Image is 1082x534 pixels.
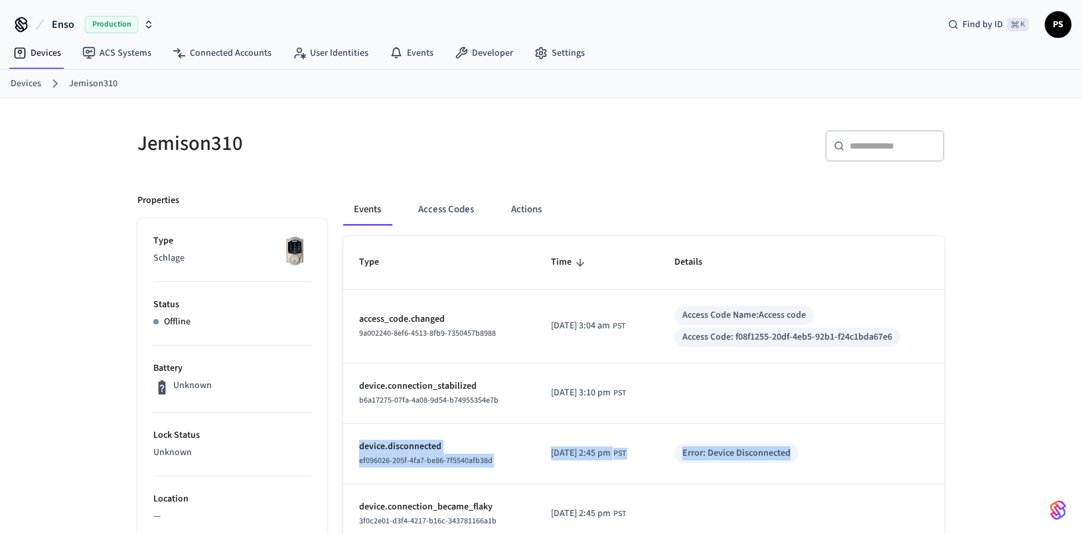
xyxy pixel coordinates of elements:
span: [DATE] 3:10 pm [551,386,611,400]
p: Status [153,298,311,312]
span: Find by ID [963,18,1003,31]
span: 9a002240-8ef6-4513-8fb9-7350457b8988 [359,328,496,339]
span: PST [613,387,626,399]
a: Connected Accounts [162,41,282,65]
button: Actions [501,194,552,226]
a: ACS Systems [72,41,162,65]
button: Events [343,194,392,226]
p: Schlage [153,251,311,265]
span: ef096026-205f-4fa7-be86-7f5540afb38d [359,455,493,466]
p: — [153,509,311,523]
div: Asia/Manila [551,507,626,521]
p: Unknown [153,446,311,460]
span: PS [1046,13,1070,36]
p: Offline [164,315,191,329]
div: Access Code Name: Access code [682,308,806,322]
span: [DATE] 2:45 pm [551,507,611,521]
span: Time [551,252,589,273]
p: Location [153,492,311,506]
p: device.disconnected [359,440,519,454]
p: Properties [137,194,179,208]
p: access_code.changed [359,312,519,326]
div: Access Code: f08f1255-20df-4eb5-92b1-f24c1bda67e6 [682,330,892,344]
div: Asia/Manila [551,446,626,460]
h5: Jemison310 [137,130,533,157]
div: Error: Device Disconnected [682,446,791,460]
img: SeamLogoGradient.69752ec5.svg [1050,500,1066,521]
a: User Identities [282,41,379,65]
span: Production [85,16,138,33]
div: Asia/Manila [551,319,625,333]
span: Details [674,252,720,273]
span: PST [613,508,626,520]
button: PS [1045,11,1071,38]
a: Events [379,41,444,65]
span: [DATE] 2:45 pm [551,446,611,460]
a: Devices [3,41,72,65]
span: PST [613,320,625,332]
span: Type [359,252,396,273]
p: device.connection_became_flaky [359,500,519,514]
span: b6a17275-07fa-4a08-9d54-b74955354e7b [359,395,499,406]
div: ant example [343,194,945,226]
a: Settings [524,41,595,65]
a: Devices [11,77,41,91]
span: 3f0c2e01-d3f4-4217-b16c-343781166a1b [359,515,497,527]
span: [DATE] 3:04 am [551,319,610,333]
span: ⌘ K [1007,18,1029,31]
div: Asia/Manila [551,386,626,400]
p: Unknown [173,379,212,393]
img: Schlage Sense Smart Deadbolt with Camelot Trim, Front [278,234,311,267]
p: device.connection_stabilized [359,379,519,393]
button: Access Codes [408,194,485,226]
div: Find by ID⌘ K [937,13,1040,36]
a: Jemison310 [69,77,117,91]
p: Type [153,234,311,248]
p: Lock Status [153,429,311,442]
p: Battery [153,362,311,375]
a: Developer [444,41,524,65]
span: Enso [52,17,74,33]
span: PST [613,448,626,460]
